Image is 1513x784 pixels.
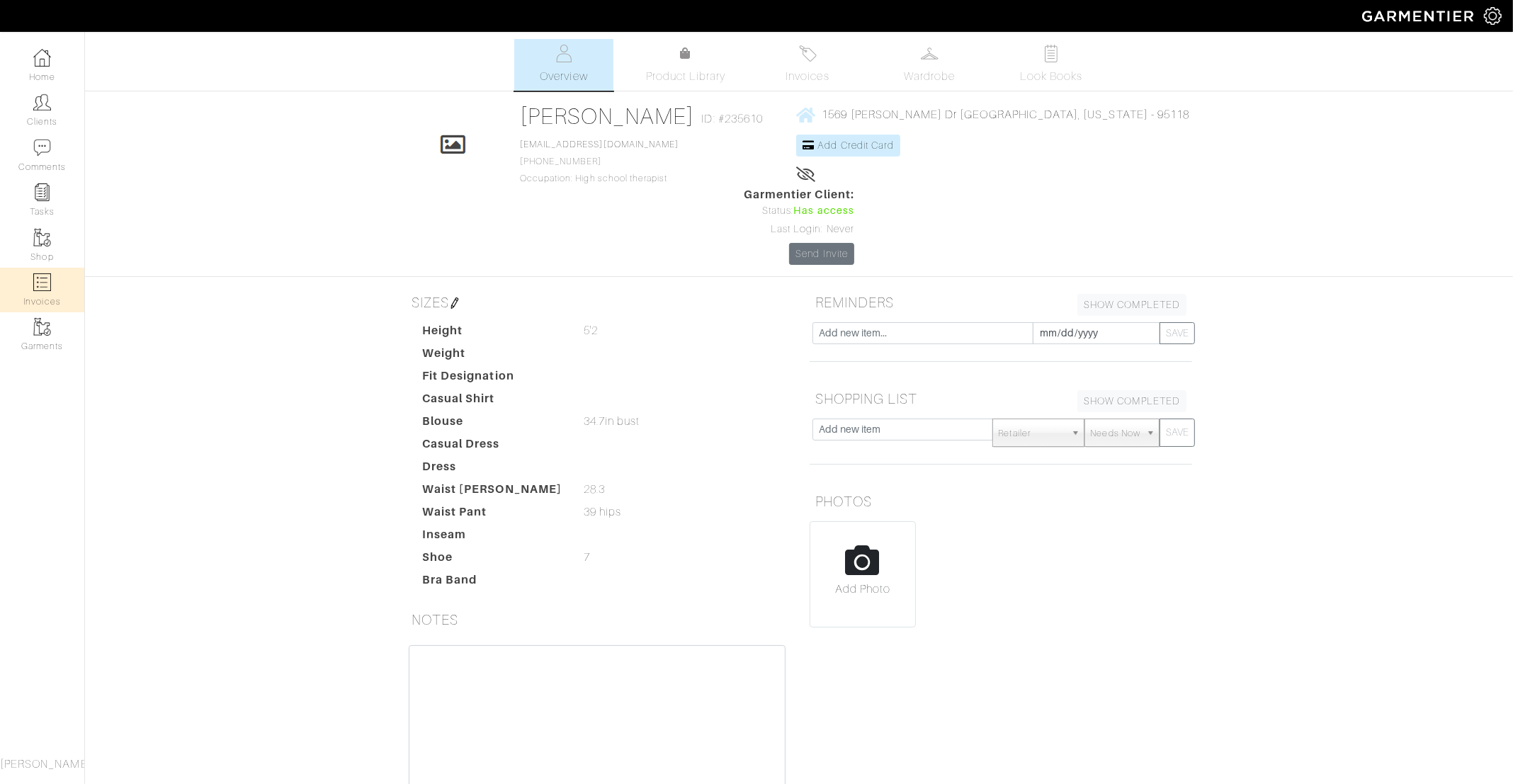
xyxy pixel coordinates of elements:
span: 39 hips [584,504,621,521]
img: todo-9ac3debb85659649dc8f770b8b6100bb5dab4b48dedcbae339e5042a72dfd3cc.svg [1043,45,1060,62]
span: Overview [540,68,587,85]
img: pen-cf24a1663064a2ec1b9c1bd2387e9de7a2fa800b781884d57f21acf72779bad2.png [449,297,460,309]
span: 7 [584,549,590,566]
a: Send Invite [789,243,854,265]
dt: Waist Pant [412,504,573,526]
img: wardrobe-487a4870c1b7c33e795ec22d11cfc2ed9d08956e64fb3008fe2437562e282088.svg [921,45,939,62]
span: Invoices [786,68,829,85]
a: Product Library [636,45,735,85]
dt: Dress [412,458,573,481]
a: SHOW COMPLETED [1077,294,1186,316]
dt: Weight [412,345,573,368]
dt: Bra Band [412,572,573,594]
h5: PHOTOS [810,487,1192,516]
img: garments-icon-b7da505a4dc4fd61783c78ac3ca0ef83fa9d6f193b1c9dc38574b1d14d53ca28.png [33,229,51,246]
img: gear-icon-white-bd11855cb880d31180b6d7d6211b90ccbf57a29d726f0c71d8c61bd08dd39cc2.png [1484,7,1502,25]
dt: Fit Designation [412,368,573,390]
a: Overview [514,39,613,91]
a: Look Books [1002,39,1101,91]
span: Wardrobe [904,68,955,85]
img: clients-icon-6bae9207a08558b7cb47a8932f037763ab4055f8c8b6bfacd5dc20c3e0201464.png [33,93,51,111]
span: 1569 [PERSON_NAME] Dr [GEOGRAPHIC_DATA], [US_STATE] - 95118 [822,108,1189,121]
h5: REMINDERS [810,288,1192,317]
span: 28.3 [584,481,605,498]
a: SHOW COMPLETED [1077,390,1186,412]
a: [PERSON_NAME] [520,103,695,129]
dt: Shoe [412,549,573,572]
button: SAVE [1160,419,1195,447]
span: Retailer [999,419,1065,448]
dt: Casual Shirt [412,390,573,413]
span: Add Credit Card [817,140,894,151]
a: Add Credit Card [796,135,900,157]
span: Needs Now [1091,419,1140,448]
div: Status: [744,203,854,219]
span: 34.7in bust [584,413,640,430]
a: Wardrobe [880,39,979,91]
span: Product Library [646,68,726,85]
button: SAVE [1160,322,1195,344]
h5: NOTES [406,606,788,634]
span: 5'2 [584,322,598,339]
img: orders-icon-0abe47150d42831381b5fb84f609e132dff9fe21cb692f30cb5eec754e2cba89.png [33,273,51,291]
span: Has access [793,203,854,219]
input: Add new item... [812,322,1033,344]
a: [EMAIL_ADDRESS][DOMAIN_NAME] [520,140,679,149]
dt: Height [412,322,573,345]
img: comment-icon-a0a6a9ef722e966f86d9cbdc48e553b5cf19dbc54f86b18d962a5391bc8f6eb6.png [33,139,51,157]
img: basicinfo-40fd8af6dae0f16599ec9e87c0ef1c0a1fdea2edbe929e3d69a839185d80c458.svg [555,45,573,62]
a: Invoices [758,39,857,91]
dt: Blouse [412,413,573,436]
input: Add new item [812,419,993,441]
img: dashboard-icon-dbcd8f5a0b271acd01030246c82b418ddd0df26cd7fceb0bd07c9910d44c42f6.png [33,49,51,67]
div: Last Login: Never [744,222,854,237]
h5: SIZES [406,288,788,317]
span: [PHONE_NUMBER] Occupation: High school therapist [520,140,679,183]
a: 1569 [PERSON_NAME] Dr [GEOGRAPHIC_DATA], [US_STATE] - 95118 [796,106,1189,123]
dt: Waist [PERSON_NAME] [412,481,573,504]
span: Garmentier Client: [744,186,854,203]
dt: Casual Dress [412,436,573,458]
img: garments-icon-b7da505a4dc4fd61783c78ac3ca0ef83fa9d6f193b1c9dc38574b1d14d53ca28.png [33,318,51,336]
span: ID: #235610 [702,110,764,127]
h5: SHOPPING LIST [810,385,1192,413]
img: orders-27d20c2124de7fd6de4e0e44c1d41de31381a507db9b33961299e4e07d508b8c.svg [799,45,817,62]
img: garmentier-logo-header-white-b43fb05a5012e4ada735d5af1a66efaba907eab6374d6393d1fbf88cb4ef424d.png [1355,4,1484,28]
dt: Inseam [412,526,573,549]
img: reminder-icon-8004d30b9f0a5d33ae49ab947aed9ed385cf756f9e5892f1edd6e32f2345188e.png [33,183,51,201]
span: Look Books [1020,68,1083,85]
